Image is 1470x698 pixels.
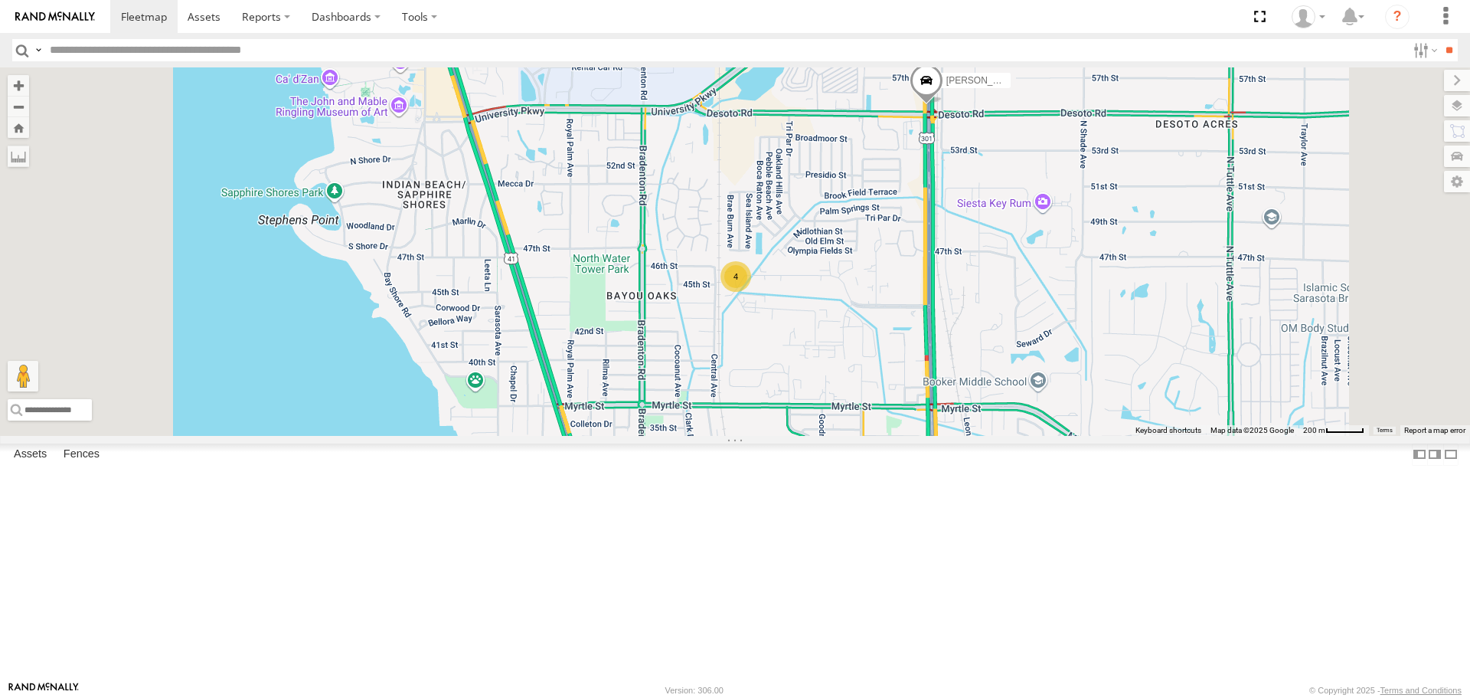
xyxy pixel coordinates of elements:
[8,75,29,96] button: Zoom in
[32,39,44,61] label: Search Query
[8,361,38,392] button: Drag Pegman onto the map to open Street View
[1286,5,1331,28] div: Jerry Dewberry
[1309,686,1462,695] div: © Copyright 2025 -
[1444,171,1470,192] label: Map Settings
[1380,686,1462,695] a: Terms and Conditions
[1385,5,1410,29] i: ?
[1443,444,1459,466] label: Hide Summary Table
[15,11,95,22] img: rand-logo.svg
[665,686,724,695] div: Version: 306.00
[1210,426,1294,434] span: Map data ©2025 Google
[720,261,751,292] div: 4
[1303,426,1325,434] span: 200 m
[56,444,107,466] label: Fences
[8,117,29,138] button: Zoom Home
[1298,425,1369,436] button: Map Scale: 200 m per 47 pixels
[1427,444,1442,466] label: Dock Summary Table to the Right
[946,76,1022,87] span: [PERSON_NAME]
[8,96,29,117] button: Zoom out
[1404,426,1465,434] a: Report a map error
[1407,39,1440,61] label: Search Filter Options
[1377,427,1393,433] a: Terms (opens in new tab)
[8,146,29,167] label: Measure
[8,683,79,698] a: Visit our Website
[1412,444,1427,466] label: Dock Summary Table to the Left
[6,444,54,466] label: Assets
[1135,425,1201,436] button: Keyboard shortcuts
